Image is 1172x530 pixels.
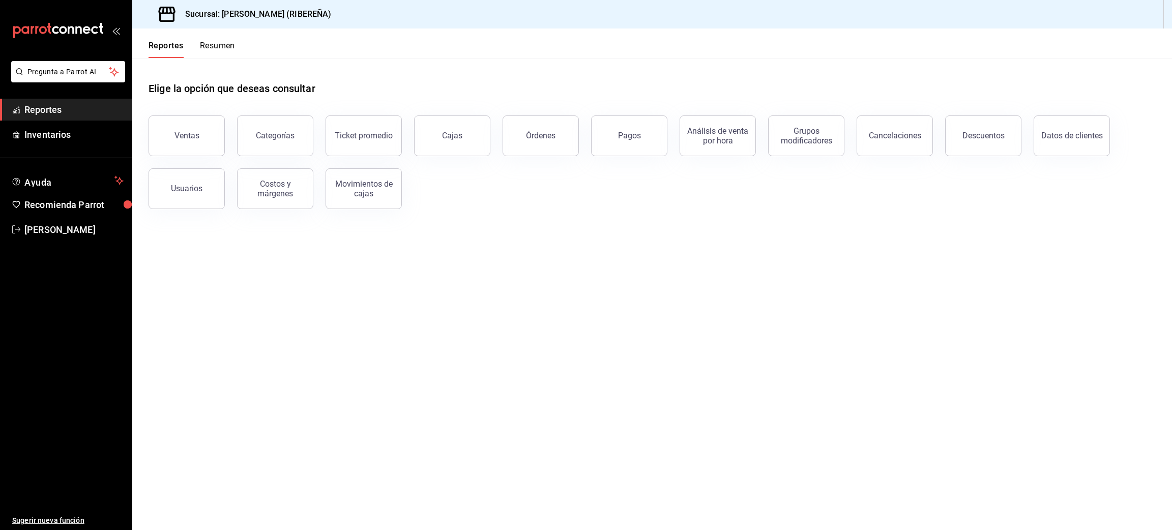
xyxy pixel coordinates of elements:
[326,115,402,156] button: Ticket promedio
[256,131,295,140] div: Categorías
[503,115,579,156] button: Órdenes
[112,26,120,35] button: open_drawer_menu
[149,168,225,209] button: Usuarios
[177,8,331,20] h3: Sucursal: [PERSON_NAME] (RIBEREÑA)
[244,179,307,198] div: Costos y márgenes
[326,168,402,209] button: Movimientos de cajas
[335,131,393,140] div: Ticket promedio
[24,174,110,187] span: Ayuda
[442,131,462,140] div: Cajas
[1034,115,1110,156] button: Datos de clientes
[24,198,124,212] span: Recomienda Parrot
[174,131,199,140] div: Ventas
[869,131,921,140] div: Cancelaciones
[12,515,124,526] span: Sugerir nueva función
[686,126,749,145] div: Análisis de venta por hora
[332,179,395,198] div: Movimientos de cajas
[237,168,313,209] button: Costos y márgenes
[1041,131,1103,140] div: Datos de clientes
[24,128,124,141] span: Inventarios
[857,115,933,156] button: Cancelaciones
[414,115,490,156] button: Cajas
[27,67,109,77] span: Pregunta a Parrot AI
[24,103,124,116] span: Reportes
[237,115,313,156] button: Categorías
[149,81,315,96] h1: Elige la opción que deseas consultar
[171,184,202,193] div: Usuarios
[149,115,225,156] button: Ventas
[591,115,667,156] button: Pagos
[526,131,555,140] div: Órdenes
[24,223,124,237] span: [PERSON_NAME]
[7,74,125,84] a: Pregunta a Parrot AI
[11,61,125,82] button: Pregunta a Parrot AI
[200,41,235,58] button: Resumen
[775,126,838,145] div: Grupos modificadores
[945,115,1021,156] button: Descuentos
[680,115,756,156] button: Análisis de venta por hora
[962,131,1005,140] div: Descuentos
[618,131,641,140] div: Pagos
[149,41,184,58] button: Reportes
[768,115,844,156] button: Grupos modificadores
[149,41,235,58] div: navigation tabs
